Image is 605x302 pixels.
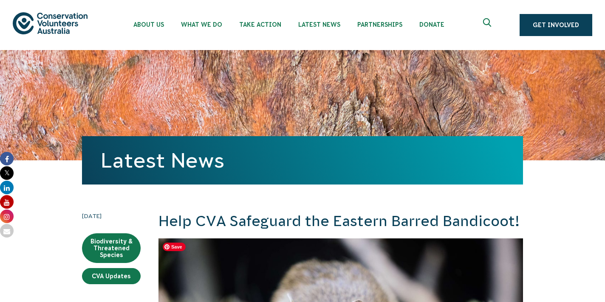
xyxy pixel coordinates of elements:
a: Latest News [101,149,224,172]
button: Expand search box Close search box [478,15,498,35]
span: What We Do [181,21,222,28]
a: Get Involved [520,14,592,36]
a: CVA Updates [82,268,141,284]
span: Take Action [239,21,281,28]
img: logo.svg [13,12,88,34]
span: Expand search box [483,18,494,32]
h2: Help CVA Safeguard the Eastern Barred Bandicoot! [158,211,523,232]
span: Latest News [298,21,340,28]
span: About Us [133,21,164,28]
time: [DATE] [82,211,141,221]
span: Save [163,243,186,251]
span: Donate [419,21,444,28]
a: Biodiversity & Threatened Species [82,233,141,263]
span: Partnerships [357,21,402,28]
